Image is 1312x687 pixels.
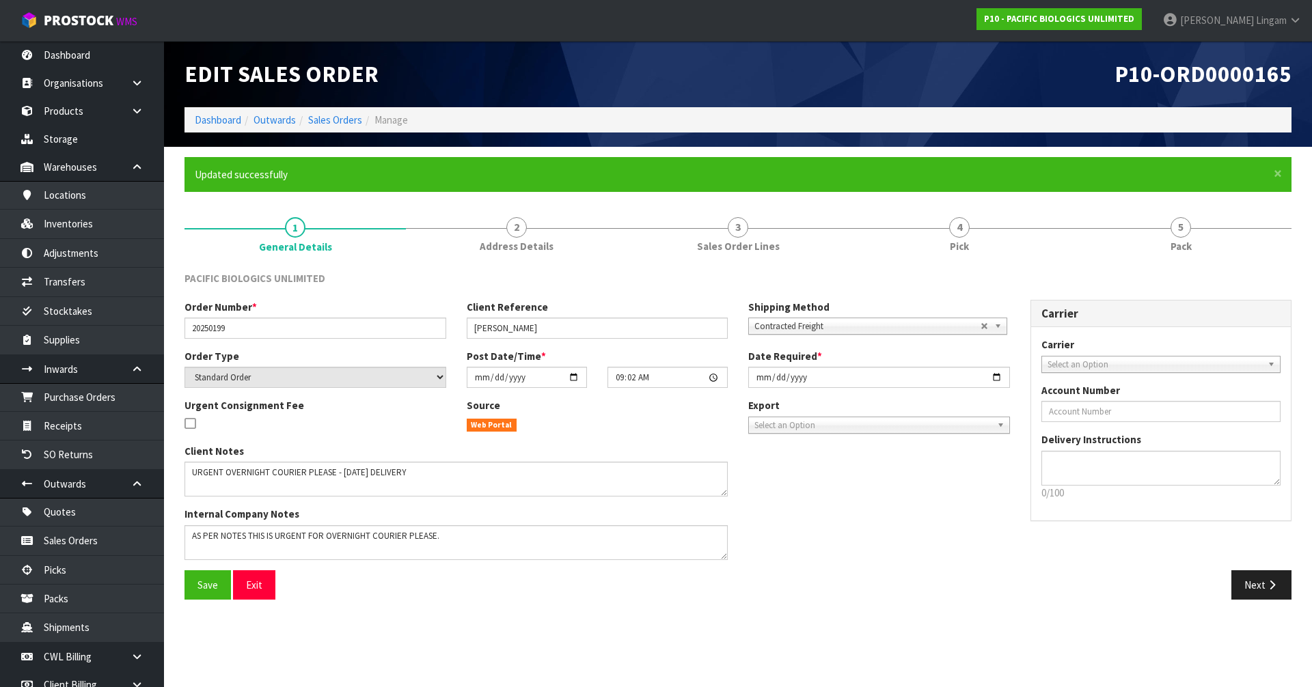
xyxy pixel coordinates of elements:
[184,272,325,285] span: PACIFIC BIOLOGICS UNLIMITED
[184,570,231,600] button: Save
[1041,337,1074,352] label: Carrier
[1256,14,1287,27] span: Lingam
[506,217,527,238] span: 2
[1041,307,1281,320] h3: Carrier
[374,113,408,126] span: Manage
[950,239,969,253] span: Pick
[195,168,288,181] span: Updated successfully
[748,398,780,412] label: Export
[184,349,239,363] label: Order Type
[1048,356,1263,373] span: Select an Option
[1041,401,1281,422] input: Account Number
[728,217,748,238] span: 3
[1115,59,1291,88] span: P10-ORD0000165
[308,113,362,126] a: Sales Orders
[184,398,304,412] label: Urgent Consignment Fee
[697,239,780,253] span: Sales Order Lines
[195,113,241,126] a: Dashboard
[184,300,257,314] label: Order Number
[285,217,305,238] span: 1
[184,59,379,88] span: Edit Sales Order
[949,217,970,238] span: 4
[20,12,38,29] img: cube-alt.png
[754,318,981,335] span: Contracted Freight
[480,239,553,253] span: Address Details
[1041,486,1281,500] p: 0/100
[748,300,830,314] label: Shipping Method
[1274,164,1282,183] span: ×
[254,113,296,126] a: Outwards
[467,419,517,432] span: Web Portal
[197,578,218,591] span: Save
[1041,383,1120,397] label: Account Number
[1231,570,1291,600] button: Next
[184,261,1291,610] span: General Details
[1180,14,1254,27] span: [PERSON_NAME]
[184,444,244,458] label: Client Notes
[259,240,332,254] span: General Details
[467,349,546,363] label: Post Date/Time
[184,318,446,339] input: Order Number
[233,570,275,600] button: Exit
[984,13,1134,25] strong: P10 - PACIFIC BIOLOGICS UNLIMITED
[1041,432,1141,447] label: Delivery Instructions
[467,300,548,314] label: Client Reference
[467,318,728,339] input: Client Reference
[1171,217,1191,238] span: 5
[1171,239,1192,253] span: Pack
[44,12,113,29] span: ProStock
[754,417,992,434] span: Select an Option
[184,507,299,521] label: Internal Company Notes
[748,349,822,363] label: Date Required
[467,398,500,412] label: Source
[976,8,1142,30] a: P10 - PACIFIC BIOLOGICS UNLIMITED
[116,15,137,28] small: WMS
